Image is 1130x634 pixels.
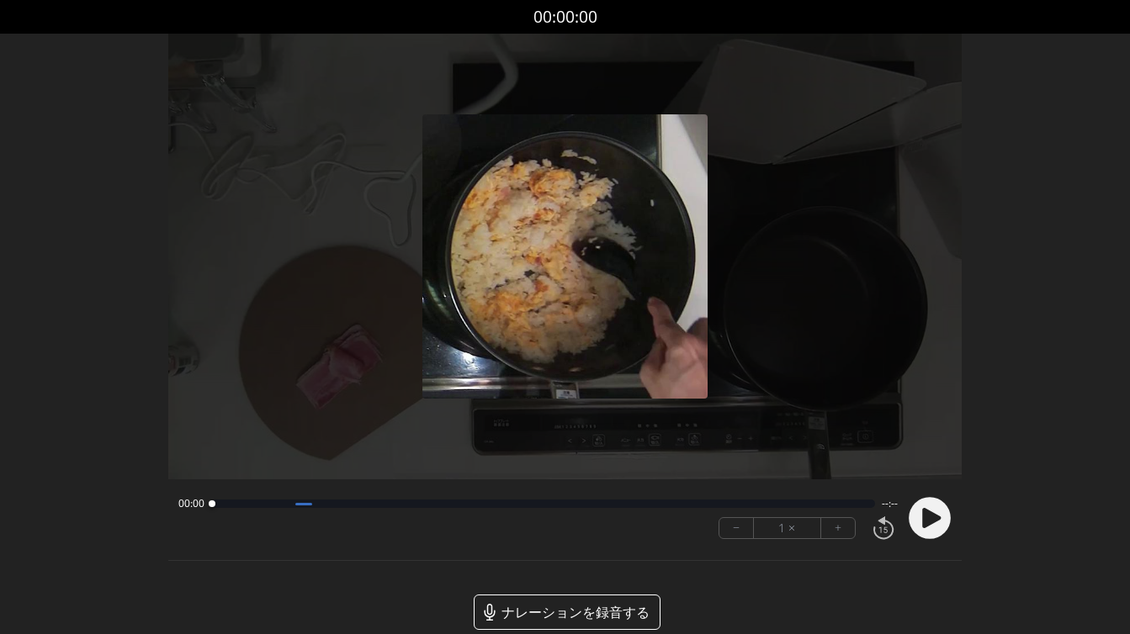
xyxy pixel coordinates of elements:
button: + [821,518,855,538]
button: − [719,518,754,538]
span: 00:00 [178,497,204,510]
font: ナレーションを録音する [501,603,650,621]
span: --:-- [882,497,898,510]
a: ナレーションを録音する [474,594,660,630]
font: − [733,518,740,537]
font: 1 × [778,518,795,537]
img: ポスター画像 [422,114,707,399]
font: 00:00:00 [533,5,597,28]
font: + [835,518,841,537]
